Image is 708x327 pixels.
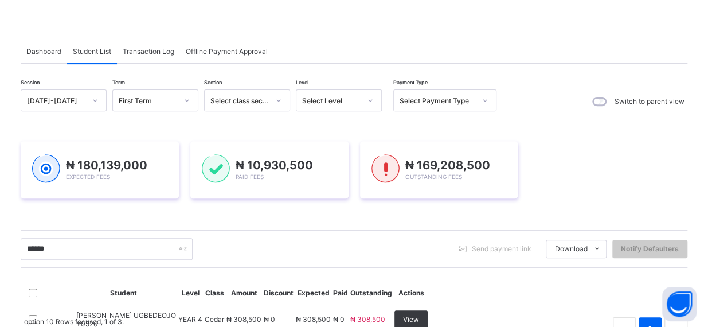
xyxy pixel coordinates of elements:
span: ₦ 308,500 [296,315,331,324]
th: Amount [226,281,262,306]
th: Actions [394,281,428,306]
span: Transaction Log [123,47,174,56]
span: Paid Fees [236,173,264,180]
span: ₦ 308,500 [226,315,261,324]
label: Switch to parent view [615,97,684,106]
div: First Term [119,96,177,104]
th: Outstanding [350,281,393,306]
th: Expected [295,281,331,306]
span: Notify Defaulters [621,244,679,253]
span: Offline Payment Approval [186,47,268,56]
span: ₦ 0 [264,315,275,324]
div: Select Level [302,96,361,104]
span: View [403,315,419,324]
span: Expected Fees [66,173,110,180]
span: ₦ 169,208,500 [405,158,490,172]
span: Section [204,79,222,85]
span: ₦ 180,139,000 [66,158,147,172]
th: Level [178,281,203,306]
span: Payment Type [393,79,428,85]
div: [DATE]-[DATE] [27,96,85,104]
th: Discount [263,281,294,306]
img: paid-1.3eb1404cbcb1d3b736510a26bbfa3ccb.svg [202,154,230,183]
span: Student List [73,47,111,56]
th: Class [204,281,225,306]
span: Outstanding Fees [405,173,462,180]
th: Student [70,281,177,306]
div: Select Payment Type [400,96,475,104]
span: YEAR 4 [178,315,202,324]
button: Open asap [662,287,697,321]
span: ₦ 10,930,500 [236,158,313,172]
span: Term [112,79,125,85]
span: Send payment link [472,244,531,253]
img: expected-1.03dd87d44185fb6c27cc9b2570c10499.svg [32,154,60,183]
span: ₦ 308,500 [350,315,385,324]
span: Cedar [205,315,224,324]
span: Session [21,79,40,85]
div: Select class section [210,96,269,104]
img: outstanding-1.146d663e52f09953f639664a84e30106.svg [371,154,400,183]
th: Paid [333,281,349,306]
span: Level [296,79,308,85]
span: Dashboard [26,47,61,56]
span: [PERSON_NAME] UGBEDEOJO [76,311,176,320]
span: ₦ 0 [333,315,345,324]
span: Download [555,244,588,253]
